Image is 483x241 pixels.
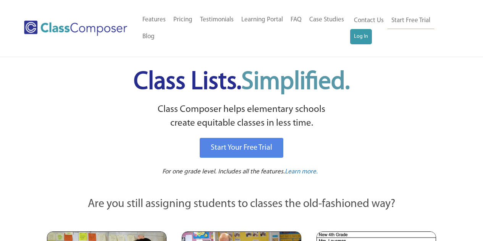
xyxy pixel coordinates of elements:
img: Class Composer [24,21,127,36]
a: Pricing [170,11,196,28]
nav: Header Menu [139,11,350,45]
a: FAQ [287,11,305,28]
span: Simplified. [241,70,350,95]
a: Contact Us [350,12,388,29]
a: Case Studies [305,11,348,28]
nav: Header Menu [350,12,453,44]
a: Start Free Trial [388,12,434,29]
a: Blog [139,28,158,45]
p: Class Composer helps elementary schools create equitable classes in less time. [46,103,438,131]
a: Features [139,11,170,28]
span: Class Lists. [134,70,350,95]
span: For one grade level. Includes all the features. [162,168,285,175]
p: Are you still assigning students to classes the old-fashioned way? [47,196,436,213]
a: Testimonials [196,11,237,28]
a: Learning Portal [237,11,287,28]
a: Learn more. [285,167,318,177]
a: Start Your Free Trial [200,138,283,158]
span: Learn more. [285,168,318,175]
a: Log In [350,29,372,44]
span: Start Your Free Trial [211,144,272,152]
